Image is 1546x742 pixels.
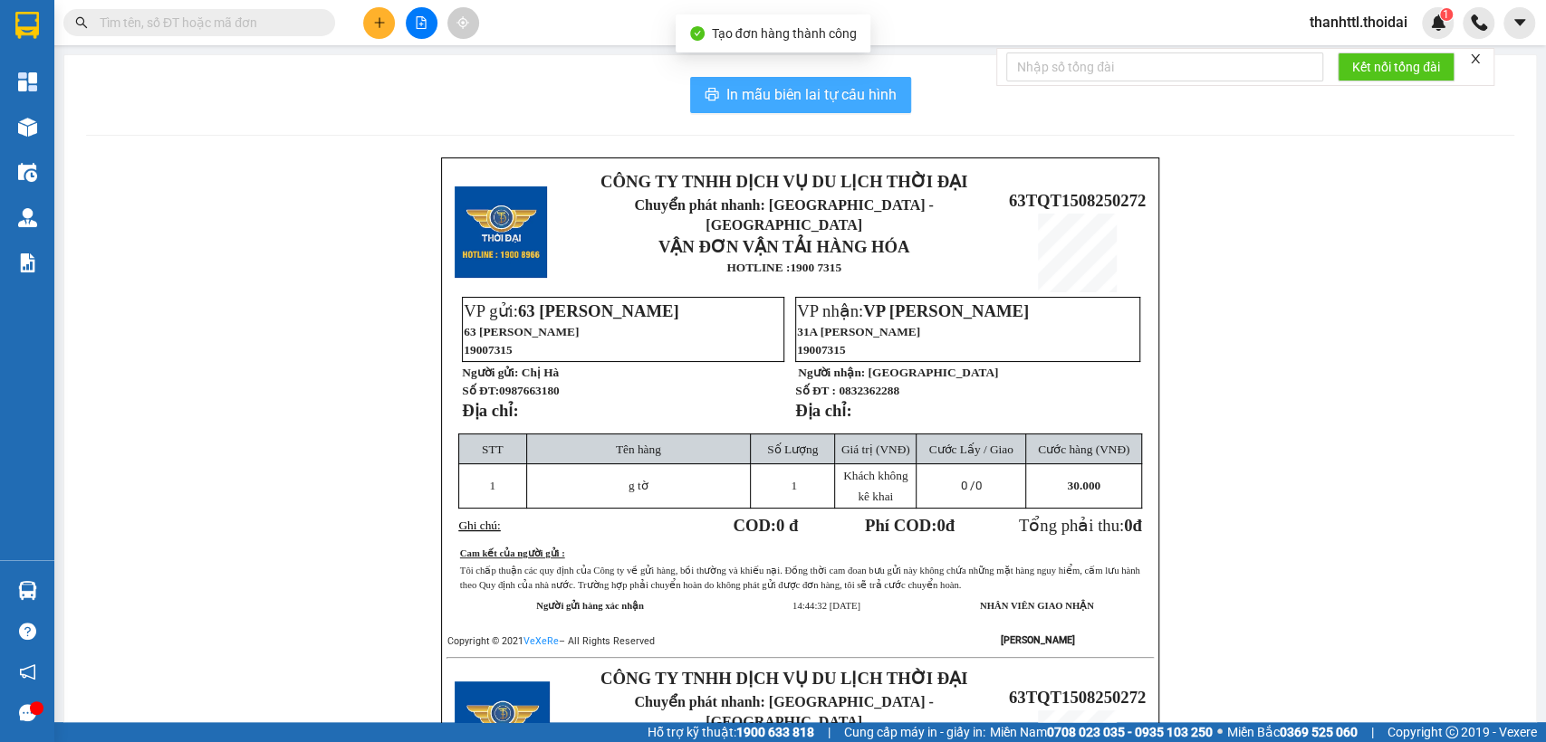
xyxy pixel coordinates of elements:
span: Kết nối tổng đài [1352,57,1440,77]
span: Cung cấp máy in - giấy in: [844,722,985,742]
span: Số Lượng [767,442,818,456]
strong: [PERSON_NAME] [1001,634,1075,646]
strong: 1900 7315 [790,261,841,274]
span: caret-down [1512,14,1528,31]
input: Nhập số tổng đài [1006,52,1323,81]
strong: Người gửi hàng xác nhận [536,601,644,611]
span: Chị Hà [522,366,559,379]
img: warehouse-icon [18,163,37,182]
span: VP [PERSON_NAME] [863,301,1029,320]
span: 0 [1124,516,1132,535]
span: Cước hàng (VNĐ) [1038,442,1129,456]
span: aim [456,16,469,29]
span: 30.000 [1067,479,1100,492]
span: In mẫu biên lai tự cấu hình [726,83,897,106]
span: 14:44:32 [DATE] [792,601,860,611]
button: printerIn mẫu biên lai tự cấu hình [690,77,911,113]
span: close [1469,52,1482,65]
span: VP nhận: [797,301,1029,320]
span: 19007315 [797,343,845,357]
strong: Phí COD: đ [865,516,955,535]
span: 0987663180 [499,384,560,397]
span: Tạo đơn hàng thành công [712,26,857,41]
strong: 0708 023 035 - 0935 103 250 [1047,725,1213,739]
span: 1 [489,479,495,492]
img: warehouse-icon [18,208,37,227]
strong: Địa chỉ: [462,401,518,420]
strong: 0369 525 060 [1280,725,1358,739]
strong: CÔNG TY TNHH DỊCH VỤ DU LỊCH THỜI ĐẠI [600,669,967,688]
span: notification [19,663,36,680]
strong: CÔNG TY TNHH DỊCH VỤ DU LỊCH THỜI ĐẠI [600,172,967,191]
span: message [19,704,36,721]
img: warehouse-icon [18,118,37,137]
span: Ghi chú: [458,518,500,532]
input: Tìm tên, số ĐT hoặc mã đơn [100,13,313,33]
span: Cước Lấy / Giao [928,442,1013,456]
span: thanhttl.thoidai [1295,11,1422,33]
img: phone-icon [1471,14,1487,31]
img: solution-icon [18,253,37,272]
span: 1 [1443,8,1449,21]
span: VP gửi: [464,301,678,320]
button: caret-down [1503,7,1535,39]
span: Miền Bắc [1227,722,1358,742]
span: 63TQT1508250272 [1009,191,1146,210]
span: file-add [415,16,427,29]
strong: Người nhận: [798,366,865,379]
span: check-circle [690,26,705,41]
img: logo-vxr [15,12,39,39]
a: VeXeRe [523,635,559,647]
u: Cam kết của người gửi : [460,548,565,558]
strong: VẬN ĐƠN VẬN TẢI HÀNG HÓA [658,237,910,256]
span: g tờ [629,479,648,492]
span: 1 [791,479,797,492]
sup: 1 [1440,8,1453,21]
span: Miền Nam [990,722,1213,742]
span: Hỗ trợ kỹ thuật: [648,722,814,742]
strong: Địa chỉ: [795,401,851,420]
span: 63 [PERSON_NAME] [518,301,679,320]
span: plus [373,16,386,29]
span: Copyright © 2021 – All Rights Reserved [447,635,655,647]
span: copyright [1445,726,1458,738]
span: Giá trị (VNĐ) [841,442,910,456]
span: Chuyển phát nhanh: [GEOGRAPHIC_DATA] - [GEOGRAPHIC_DATA] [634,197,933,233]
span: Khách không kê khai [843,469,907,503]
span: Tên hàng [616,442,661,456]
strong: NHÂN VIÊN GIAO NHẬN [980,601,1094,611]
span: 0 [936,516,945,535]
span: 31A [PERSON_NAME] [797,325,920,338]
span: search [75,16,88,29]
span: [GEOGRAPHIC_DATA] [868,366,998,379]
button: Kết nối tổng đài [1338,52,1455,81]
strong: COD: [733,516,798,535]
button: aim [447,7,479,39]
span: 0 / [961,479,982,492]
span: 0 đ [776,516,798,535]
img: warehouse-icon [18,581,37,600]
strong: Số ĐT : [795,384,836,397]
span: Tôi chấp thuận các quy định của Công ty về gửi hàng, bồi thường và khiếu nại. Đồng thời cam đoan ... [460,566,1140,590]
img: icon-new-feature [1430,14,1446,31]
img: logo [455,186,547,279]
span: 0 [975,479,982,492]
span: đ [1132,516,1141,535]
strong: Số ĐT: [462,384,559,397]
span: | [828,722,831,742]
strong: Người gửi: [462,366,518,379]
span: Chuyển phát nhanh: [GEOGRAPHIC_DATA] - [GEOGRAPHIC_DATA] [634,694,933,729]
span: printer [705,87,719,104]
span: | [1371,722,1374,742]
strong: 1900 633 818 [736,725,814,739]
span: ⚪️ [1217,728,1223,736]
button: file-add [406,7,437,39]
span: Tổng phải thu: [1019,516,1142,535]
span: question-circle [19,623,36,640]
button: plus [363,7,395,39]
strong: HOTLINE : [726,261,790,274]
img: dashboard-icon [18,72,37,91]
span: 63 [PERSON_NAME] [464,325,579,338]
span: STT [482,442,504,456]
span: 0832362288 [839,384,899,397]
